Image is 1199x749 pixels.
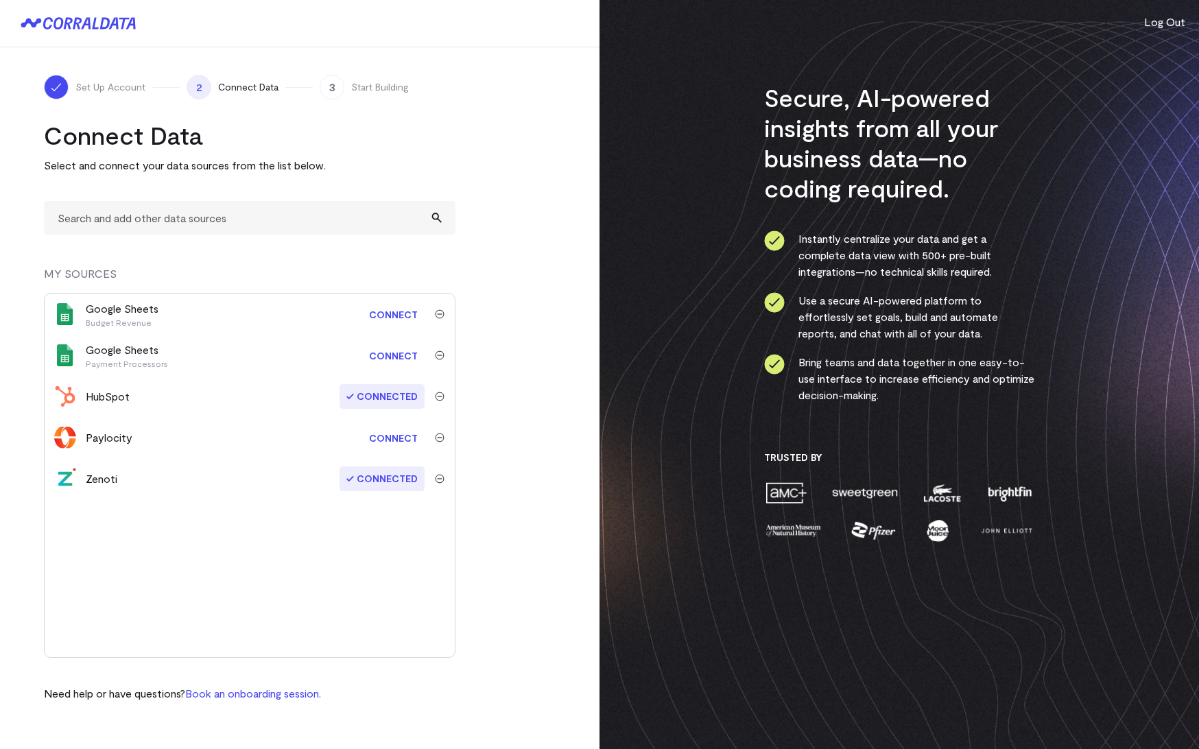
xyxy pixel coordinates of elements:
li: Bring teams and data together in one easy-to-use interface to increase efficiency and optimize de... [764,354,1035,403]
li: Use a secure AI-powered platform to effortlessly set goals, build and automate reports, and chat ... [764,292,1035,342]
img: moon-juice-c312e729.png [924,519,951,543]
img: ico-check-white-5ff98cb1.svg [49,80,63,94]
img: lacoste-7a6b0538.png [922,481,962,505]
img: trash-40e54a27.svg [435,309,444,319]
p: Budget Revenue [86,317,158,328]
span: 3 [320,75,344,99]
span: Connect Data [218,80,278,94]
span: 2 [187,75,211,99]
div: MY SOURCES [44,265,455,293]
img: trash-40e54a27.svg [435,474,444,484]
img: zenoti-2086f9c1.png [54,468,76,490]
button: Log Out [1144,14,1185,30]
img: amc-0b11a8f1.png [764,481,808,505]
img: trash-40e54a27.svg [435,350,444,360]
p: Need help or have questions? [44,685,321,702]
img: brightfin-a251e171.png [985,481,1034,505]
img: trash-40e54a27.svg [435,433,444,442]
input: Search and add other data sources [44,201,455,235]
div: Paylocity [86,429,132,446]
a: Connect [362,425,425,451]
div: HubSpot [86,388,130,405]
span: Connected [340,384,425,409]
img: google_sheets-5a4bad8e.svg [54,344,76,366]
div: Zenoti [86,471,117,487]
img: ico-check-circle-4b19435c.svg [764,230,785,251]
img: ico-check-circle-4b19435c.svg [764,354,785,374]
h3: Secure, AI-powered insights from all your business data—no coding required. [764,82,1035,203]
div: Google Sheets [86,300,158,328]
span: Start Building [351,80,409,94]
img: google_sheets-5a4bad8e.svg [54,303,76,325]
img: john-elliott-25751c40.png [979,519,1034,543]
img: trash-40e54a27.svg [435,392,444,401]
img: paylocity-4997edbb.svg [54,427,76,449]
h3: Trusted By [764,451,1035,464]
a: Book an onboarding session. [185,687,321,700]
img: sweetgreen-1d1fb32c.png [831,481,899,505]
p: Select and connect your data sources from the list below. [44,157,455,174]
div: Google Sheets [86,342,168,369]
span: Connected [340,466,425,491]
img: pfizer-e137f5fc.png [850,519,897,543]
img: hubspot-c1e9301f.svg [54,385,76,407]
p: Payment Processors [86,358,168,369]
img: amnh-5afada46.png [764,519,823,543]
h2: Connect Data [44,120,455,150]
a: Connect [362,343,425,368]
span: Set Up Account [75,80,145,94]
img: ico-check-circle-4b19435c.svg [764,292,785,313]
li: Instantly centralize your data and get a complete data view with 500+ pre-built integrations—no t... [764,230,1035,280]
a: Connect [362,302,425,327]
